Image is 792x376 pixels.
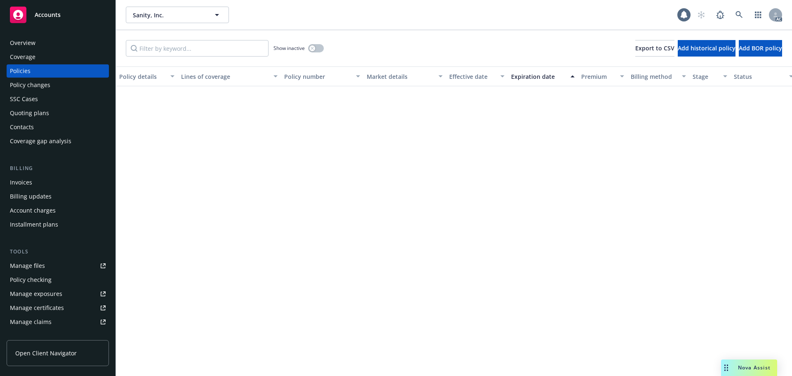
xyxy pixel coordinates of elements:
div: Billing updates [10,190,52,203]
div: Market details [367,72,434,81]
div: Lines of coverage [181,72,269,81]
button: Nova Assist [721,359,777,376]
div: Policy changes [10,78,50,92]
span: Show inactive [273,45,305,52]
div: Coverage [10,50,35,64]
button: Premium [578,66,627,86]
button: Lines of coverage [178,66,281,86]
a: Start snowing [693,7,709,23]
span: Open Client Navigator [15,349,77,357]
a: Switch app [750,7,766,23]
a: Coverage [7,50,109,64]
button: Add BOR policy [739,40,782,57]
button: Market details [363,66,446,86]
span: Nova Assist [738,364,771,371]
div: Quoting plans [10,106,49,120]
a: Manage claims [7,315,109,329]
div: Billing [7,164,109,173]
span: Add BOR policy [739,44,782,52]
button: Add historical policy [678,40,735,57]
div: Premium [581,72,615,81]
div: Billing method [631,72,677,81]
div: Manage claims [10,315,52,329]
a: Manage certificates [7,301,109,315]
a: Policy changes [7,78,109,92]
div: Invoices [10,176,32,189]
div: Effective date [449,72,495,81]
div: Policy number [284,72,351,81]
a: Search [731,7,747,23]
input: Filter by keyword... [126,40,269,57]
div: Drag to move [721,359,731,376]
a: SSC Cases [7,92,109,106]
a: Overview [7,36,109,50]
a: Invoices [7,176,109,189]
a: Manage BORs [7,329,109,343]
a: Quoting plans [7,106,109,120]
button: Stage [689,66,731,86]
button: Billing method [627,66,689,86]
span: Accounts [35,12,61,18]
span: Add historical policy [678,44,735,52]
div: Manage BORs [10,329,49,343]
button: Export to CSV [635,40,674,57]
div: Contacts [10,121,34,134]
div: Manage files [10,259,45,272]
div: Expiration date [511,72,566,81]
button: Effective date [446,66,508,86]
span: Sanity, Inc. [133,11,204,19]
a: Coverage gap analysis [7,135,109,148]
div: Policy checking [10,273,52,286]
div: SSC Cases [10,92,38,106]
button: Policy details [116,66,178,86]
div: Policy details [119,72,165,81]
div: Manage certificates [10,301,64,315]
button: Policy number [281,66,363,86]
a: Installment plans [7,218,109,231]
a: Account charges [7,204,109,217]
a: Report a Bug [712,7,728,23]
div: Policies [10,64,31,78]
div: Status [734,72,784,81]
div: Coverage gap analysis [10,135,71,148]
a: Policy checking [7,273,109,286]
a: Policies [7,64,109,78]
div: Overview [10,36,35,50]
div: Manage exposures [10,287,62,300]
a: Manage exposures [7,287,109,300]
button: Sanity, Inc. [126,7,229,23]
div: Stage [693,72,718,81]
div: Tools [7,248,109,256]
div: Installment plans [10,218,58,231]
a: Billing updates [7,190,109,203]
a: Accounts [7,3,109,26]
span: Export to CSV [635,44,674,52]
div: Account charges [10,204,56,217]
a: Contacts [7,121,109,134]
a: Manage files [7,259,109,272]
button: Expiration date [508,66,578,86]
